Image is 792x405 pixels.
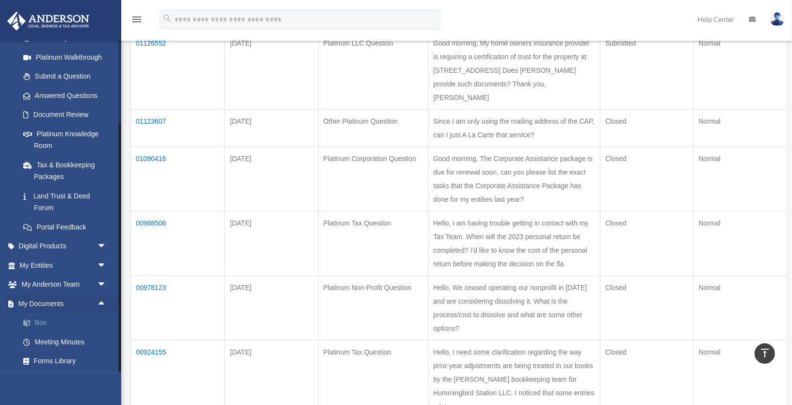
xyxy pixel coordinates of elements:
td: [DATE] [225,110,318,147]
td: Normal [694,147,787,211]
td: 01126552 [131,32,225,110]
a: Platinum Walkthrough [14,48,116,67]
span: arrow_drop_up [97,294,116,314]
a: Tax & Bookkeeping Packages [14,155,116,186]
td: Good morning, The Corporate Assistance package is due for renewal soon, can you please list the e... [428,147,600,211]
a: Meeting Minutes [14,332,121,352]
a: Answered Questions [14,86,112,105]
i: search [162,13,173,24]
span: arrow_drop_down [97,237,116,257]
td: [DATE] [225,276,318,340]
td: Closed [600,211,694,276]
a: Submit a Question [14,67,116,86]
td: Platinum Corporation Question [318,147,428,211]
td: Platinum Tax Question [318,211,428,276]
a: My Documentsarrow_drop_up [7,294,121,313]
img: User Pic [770,12,785,26]
td: Closed [600,147,694,211]
td: Normal [694,276,787,340]
i: menu [131,14,143,25]
td: Normal [694,32,787,110]
td: 01090416 [131,147,225,211]
td: Platinum LLC Question [318,32,428,110]
td: 00978123 [131,276,225,340]
td: Closed [600,110,694,147]
td: Normal [694,211,787,276]
td: Good morning, My home owners insurance provider is requiring a certification of trust for the pro... [428,32,600,110]
td: Since I am only using the mailing address of the CAP, can I just A La Carte that service? [428,110,600,147]
i: vertical_align_top [759,347,771,359]
a: Platinum Knowledge Room [14,124,116,155]
a: menu [131,17,143,25]
td: Hello, We ceased operating our nonprofit in [DATE] and are considering dissolving it. What is the... [428,276,600,340]
a: Portal Feedback [14,217,116,237]
a: Document Review [14,105,116,125]
td: Closed [600,276,694,340]
td: Platinum Non-Profit Question [318,276,428,340]
span: arrow_drop_down [97,256,116,275]
a: Box [14,313,121,333]
a: Digital Productsarrow_drop_down [7,237,121,256]
td: Submitted [600,32,694,110]
a: Notarize [14,371,121,390]
td: [DATE] [225,147,318,211]
td: Other Platinum Question [318,110,428,147]
td: 00988506 [131,211,225,276]
a: Land Trust & Deed Forum [14,186,116,217]
img: Anderson Advisors Platinum Portal [4,12,92,31]
a: Forms Library [14,352,121,371]
td: Normal [694,110,787,147]
td: [DATE] [225,211,318,276]
td: [DATE] [225,32,318,110]
span: arrow_drop_down [97,275,116,295]
a: My Entitiesarrow_drop_down [7,256,121,275]
a: vertical_align_top [755,343,775,364]
td: 01123607 [131,110,225,147]
td: Hello, I am having trouble getting in contact with my Tax Team. When will the 2023 personal retur... [428,211,600,276]
a: My Anderson Teamarrow_drop_down [7,275,121,294]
